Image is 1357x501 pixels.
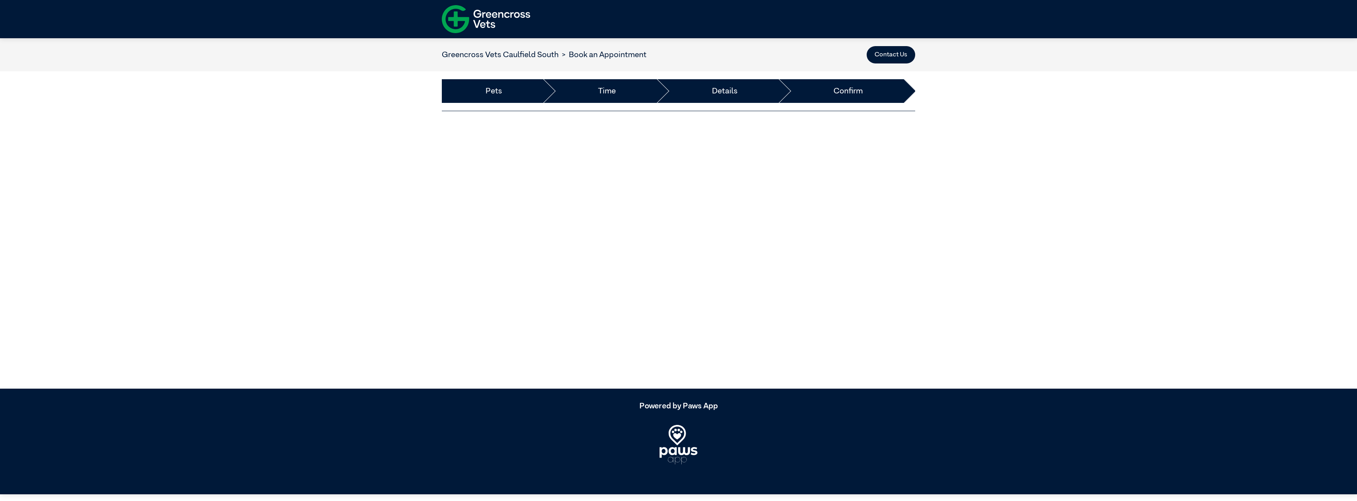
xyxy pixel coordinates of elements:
[660,425,697,464] img: PawsApp
[559,49,647,61] li: Book an Appointment
[712,85,738,97] a: Details
[442,49,647,61] nav: breadcrumb
[442,2,530,36] img: f-logo
[834,85,863,97] a: Confirm
[442,51,559,59] a: Greencross Vets Caulfield South
[486,85,502,97] a: Pets
[442,401,915,411] h5: Powered by Paws App
[598,85,616,97] a: Time
[867,46,915,63] button: Contact Us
